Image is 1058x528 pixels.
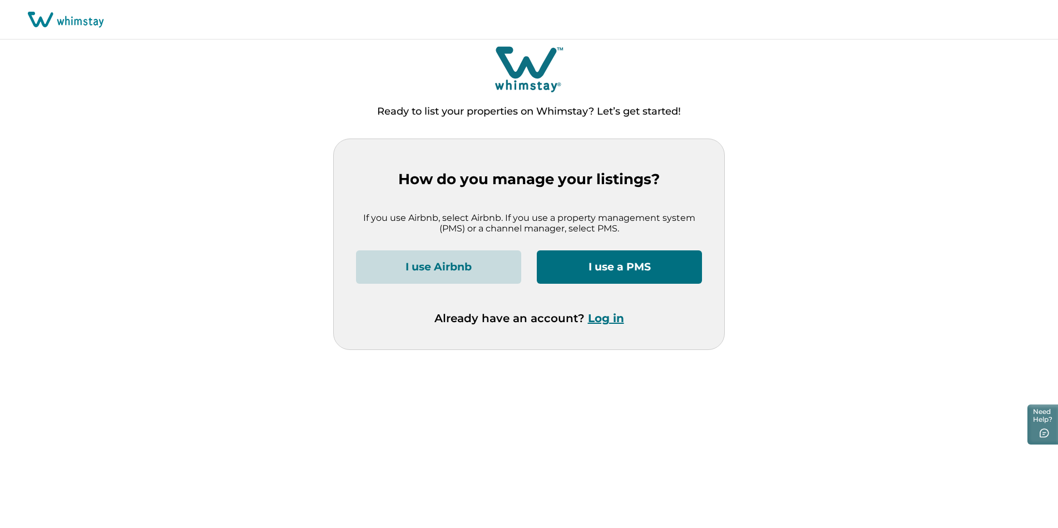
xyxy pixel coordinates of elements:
button: Log in [588,312,624,325]
p: Ready to list your properties on Whimstay? Let’s get started! [377,106,681,117]
button: I use Airbnb [356,250,521,284]
p: If you use Airbnb, select Airbnb. If you use a property management system (PMS) or a channel mana... [356,213,702,234]
p: Already have an account? [434,312,624,325]
p: How do you manage your listings? [356,171,702,188]
button: I use a PMS [537,250,702,284]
